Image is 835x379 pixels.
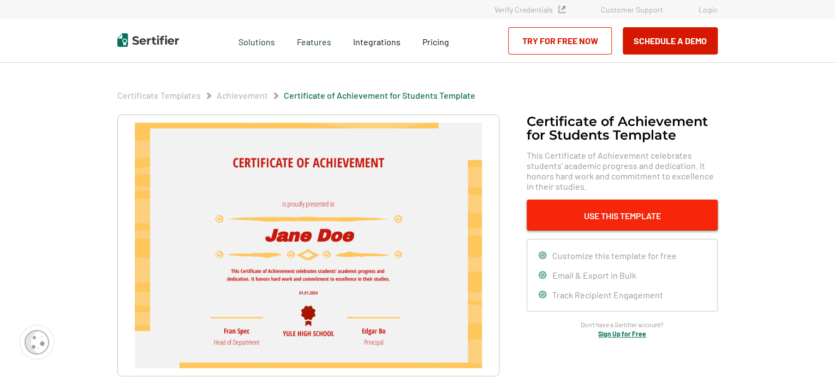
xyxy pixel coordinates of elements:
[297,34,331,47] span: Features
[699,5,718,14] a: Login
[598,330,646,338] a: Sign Up for Free
[217,90,268,101] span: Achievement
[284,90,475,100] a: Certificate of Achievement for Students Template
[780,327,835,379] iframe: Chat Widget
[508,27,612,55] a: Try for Free Now
[552,270,636,280] span: Email & Export in Bulk
[601,5,663,14] a: Customer Support
[117,33,179,47] img: Sertifier | Digital Credentialing Platform
[623,27,718,55] button: Schedule a Demo
[284,90,475,101] span: Certificate of Achievement for Students Template
[117,90,201,100] a: Certificate Templates
[422,34,449,47] a: Pricing
[558,6,565,13] img: Verified
[353,37,401,47] span: Integrations
[217,90,268,100] a: Achievement
[117,90,475,101] div: Breadcrumb
[422,37,449,47] span: Pricing
[25,330,49,354] img: Cookie Popup Icon
[527,150,718,191] span: This Certificate of Achievement celebrates students’ academic progress and dedication. It honors ...
[527,115,718,142] h1: Certificate of Achievement for Students Template
[135,123,482,368] img: Certificate of Achievement for Students Template
[552,290,663,300] span: Track Recipient Engagement
[552,250,677,261] span: Customize this template for free
[494,5,565,14] a: Verify Credentials
[117,90,201,101] span: Certificate Templates
[238,34,275,47] span: Solutions
[581,320,664,330] span: Don’t have a Sertifier account?
[353,34,401,47] a: Integrations
[527,200,718,231] button: Use This Template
